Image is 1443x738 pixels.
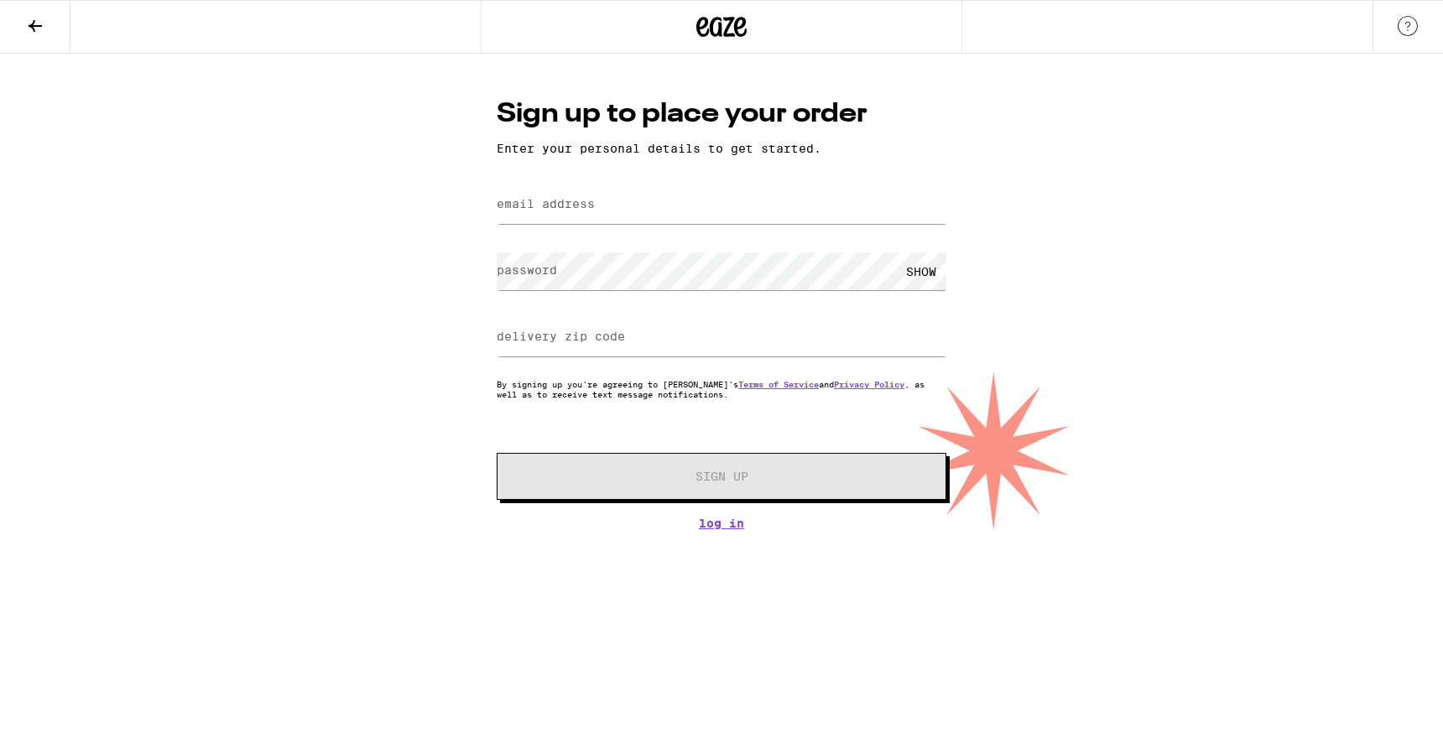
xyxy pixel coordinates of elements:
[497,186,946,224] input: email address
[834,379,904,389] a: Privacy Policy
[497,517,946,530] a: Log In
[497,330,625,343] label: delivery zip code
[497,453,946,500] button: Sign Up
[10,12,121,25] span: Hi. Need any help?
[497,142,946,155] p: Enter your personal details to get started.
[738,379,819,389] a: Terms of Service
[896,252,946,290] div: SHOW
[497,197,595,210] label: email address
[695,470,748,482] span: Sign Up
[497,319,946,356] input: delivery zip code
[497,379,946,399] p: By signing up you're agreeing to [PERSON_NAME]'s and , as well as to receive text message notific...
[497,96,946,133] h1: Sign up to place your order
[497,263,557,277] label: password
